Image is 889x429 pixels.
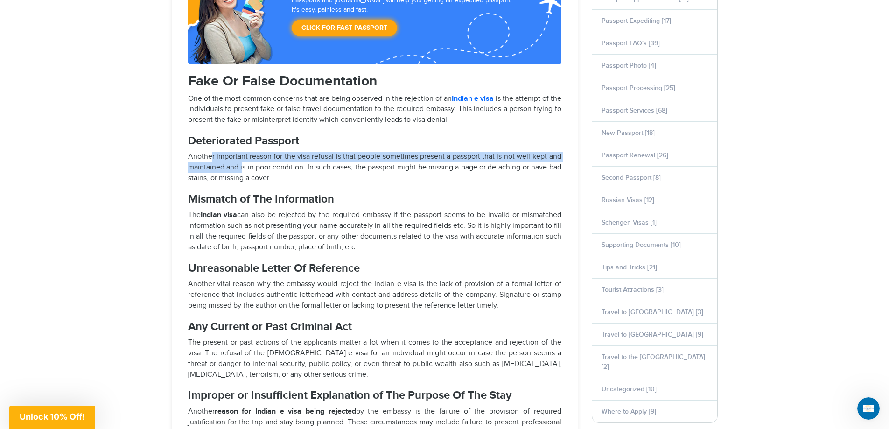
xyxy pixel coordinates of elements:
[188,320,352,333] strong: Any Current or Past Criminal Act
[602,218,657,226] a: Schengen Visas [1]
[602,129,655,137] a: New Passport [18]
[188,152,561,184] p: Another important reason for the visa refusal is that people sometimes present a passport that is...
[188,94,561,126] p: One of the most common concerns that are being observed in the rejection of an is the attempt of ...
[602,39,660,47] a: Passport FAQ's [39]
[602,353,705,371] a: Travel to the [GEOGRAPHIC_DATA] [2]
[9,406,95,429] div: Unlock 10% Off!
[602,84,675,92] a: Passport Processing [25]
[602,385,657,393] a: Uncategorized [10]
[188,210,561,253] p: The can also be rejected by the required embassy if the passport seems to be invalid or mismatche...
[857,397,880,420] iframe: Intercom live chat
[188,338,561,380] p: The present or past actions of the applicants matter a lot when it comes to the acceptance and re...
[602,17,671,25] a: Passport Expediting [17]
[188,192,334,206] strong: Mismatch of The Information
[452,94,494,103] strong: Indian e visa
[602,308,703,316] a: Travel to [GEOGRAPHIC_DATA] [3]
[20,412,85,422] span: Unlock 10% Off!
[602,151,668,159] a: Passport Renewal [26]
[602,106,667,114] a: Passport Services [68]
[188,261,360,275] strong: Unreasonable Letter Of Reference
[188,279,561,311] p: Another vital reason why the embassy would reject the Indian e visa is the lack of provision of a...
[602,62,656,70] a: Passport Photo [4]
[292,20,397,36] a: Click for Fast Passport
[188,73,377,90] strong: Fake Or False Documentation
[188,388,511,402] strong: Improper or Insufficient Explanation of The Purpose Of The Stay
[602,286,664,294] a: Tourist Attractions [3]
[201,211,238,219] strong: Indian visa
[602,331,703,338] a: Travel to [GEOGRAPHIC_DATA] [9]
[452,94,496,103] a: Indian e visa
[602,408,656,415] a: Where to Apply [9]
[602,241,681,249] a: Supporting Documents [10]
[602,263,657,271] a: Tips and Tricks [21]
[215,407,356,416] strong: reason for Indian e visa being rejected
[188,134,299,148] strong: Deteriorated Passport
[602,196,654,204] a: Russian Visas [12]
[602,174,661,182] a: Second Passport [8]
